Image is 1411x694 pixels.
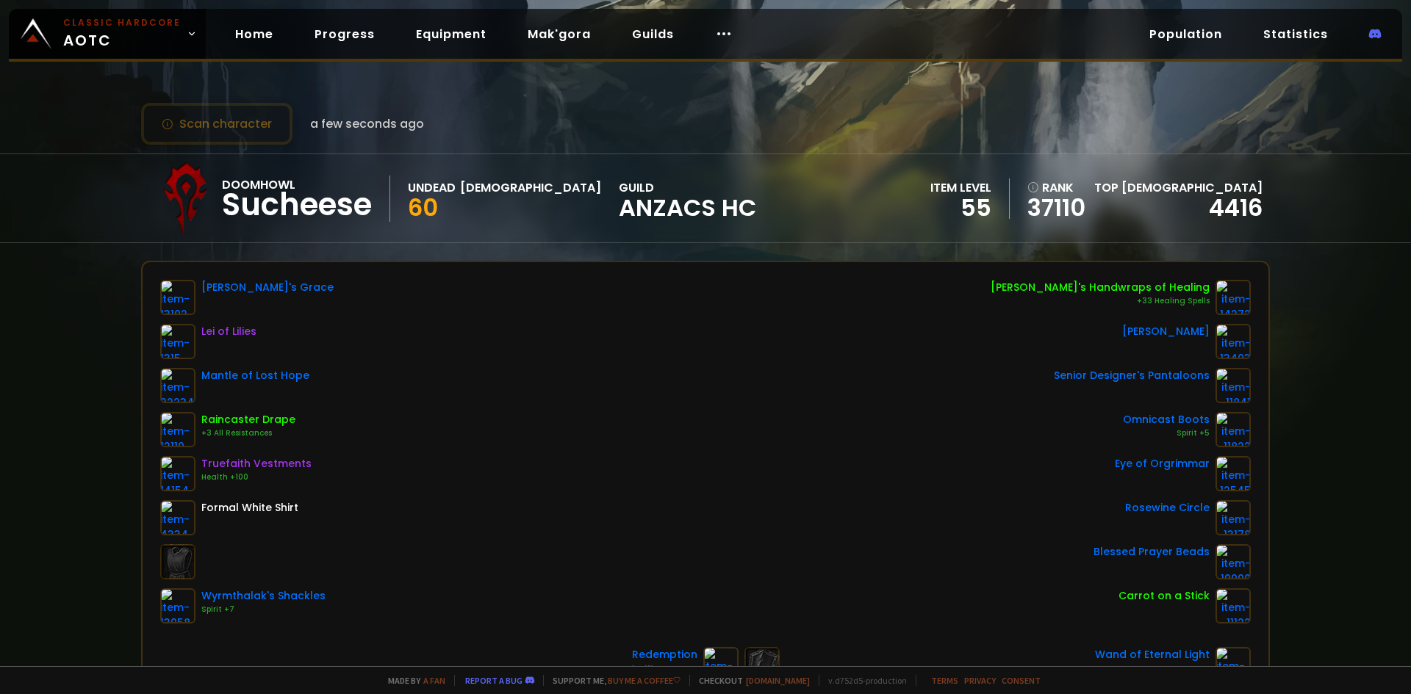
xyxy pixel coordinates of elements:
span: 60 [408,191,438,224]
img: item-4334 [160,500,195,535]
div: Carrot on a Stick [1119,588,1210,604]
span: a few seconds ago [310,115,424,133]
a: Report a bug [465,675,523,686]
img: item-12110 [160,412,195,447]
img: item-14272 [1216,280,1251,315]
img: item-13403 [1216,324,1251,359]
div: [PERSON_NAME]'s Grace [201,280,334,295]
div: Eye of Orgrimmar [1115,456,1210,471]
a: Buy me a coffee [608,675,681,686]
div: Truefaith Vestments [201,456,312,471]
div: rank [1027,178,1085,197]
button: Scan character [141,103,292,145]
span: Checkout [689,675,810,686]
span: Anzacs HC [619,197,756,219]
div: [PERSON_NAME]'s Handwraps of Healing [991,280,1210,295]
div: Spirit +5 [1123,427,1210,439]
a: Statistics [1252,19,1340,49]
img: item-22234 [160,368,195,403]
div: Wyrmthalak's Shackles [201,588,326,604]
img: item-13102 [160,280,195,315]
span: v. d752d5 - production [819,675,907,686]
div: Icy Weapon [632,662,697,674]
img: item-19990 [1216,544,1251,579]
a: Home [223,19,285,49]
span: [DEMOGRAPHIC_DATA] [1121,179,1263,196]
div: Spirit +7 [201,604,326,615]
div: guild [619,178,756,219]
div: Rosewine Circle [1125,500,1210,516]
small: Classic Hardcore [63,16,181,29]
img: item-1315 [160,324,195,359]
div: +3 All Resistances [201,427,295,439]
a: Privacy [964,675,996,686]
div: Redemption [632,647,697,662]
span: Support me, [543,675,681,686]
a: a fan [423,675,445,686]
div: 55 [930,197,991,219]
div: Raincaster Drape [201,412,295,427]
a: Progress [303,19,387,49]
a: Guilds [620,19,686,49]
a: 37110 [1027,197,1085,219]
div: Top [1094,178,1263,197]
span: AOTC [63,16,181,51]
div: Omnicast Boots [1123,412,1210,427]
div: Lei of Lilies [201,324,256,339]
img: item-22254 [1216,647,1251,682]
img: item-11841 [1216,368,1251,403]
div: +33 Healing Spells [991,295,1210,307]
img: item-12545 [1216,456,1251,491]
img: item-11822 [1216,412,1251,447]
div: Doomhowl [222,176,372,194]
div: item level [930,178,991,197]
div: [PERSON_NAME] [1122,324,1210,339]
img: item-11122 [1216,588,1251,623]
div: Sucheese [222,194,372,216]
a: Terms [931,675,958,686]
a: Population [1138,19,1234,49]
a: Equipment [404,19,498,49]
img: item-13958 [160,588,195,623]
img: item-22406 [703,647,739,682]
a: 4416 [1209,191,1263,224]
div: Senior Designer's Pantaloons [1054,368,1210,383]
img: item-13178 [1216,500,1251,535]
a: Classic HardcoreAOTC [9,9,206,59]
a: [DOMAIN_NAME] [746,675,810,686]
img: item-14154 [160,456,195,491]
span: Made by [379,675,445,686]
div: Blessed Prayer Beads [1094,544,1210,560]
div: Undead [408,178,456,197]
a: Consent [1002,675,1041,686]
div: Mantle of Lost Hope [201,368,309,383]
div: Health +100 [201,471,312,483]
a: Mak'gora [516,19,603,49]
div: Formal White Shirt [201,500,298,516]
div: [DEMOGRAPHIC_DATA] [460,178,601,197]
div: Wand of Eternal Light [1095,647,1210,662]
